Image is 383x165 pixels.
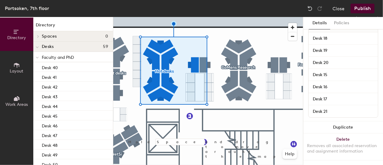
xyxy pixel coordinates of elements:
input: Unnamed desk [310,34,377,43]
p: Desk 41 [42,73,57,80]
span: 59 [103,44,108,49]
p: Desk 42 [42,83,58,90]
span: Work Areas [5,102,28,107]
div: Portsoken, 7th floor [5,5,49,12]
p: Desk 44 [42,102,58,109]
p: Desk 40 [42,63,58,70]
p: Desk 47 [42,131,57,138]
span: Spaces [42,34,57,39]
p: Desk 46 [42,122,58,129]
input: Unnamed desk [310,71,377,79]
span: Desks [42,44,54,49]
img: Undo [307,5,313,12]
button: DeleteRemoves all associated reservation and assignment information [303,133,383,160]
input: Unnamed desk [310,46,377,55]
span: Directory [7,35,26,40]
button: Help [282,149,297,159]
input: Unnamed desk [310,107,377,116]
button: Close [332,4,345,13]
span: 0 [105,34,108,39]
input: Unnamed desk [310,83,377,91]
h1: Directory [33,22,113,31]
span: Layout [10,69,24,74]
button: Publish [351,4,375,13]
button: Details [309,17,330,29]
p: Desk 48 [42,141,58,148]
button: Policies [330,17,353,29]
img: Redo [317,5,323,12]
div: Removes all associated reservation and assignment information [307,143,379,154]
button: Duplicate [303,121,383,133]
span: Faculty and PhD [42,55,74,60]
p: Desk 45 [42,112,58,119]
p: Desk 43 [42,93,58,99]
p: Desk 49 [42,151,58,158]
input: Unnamed desk [310,59,377,67]
input: Unnamed desk [310,95,377,103]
